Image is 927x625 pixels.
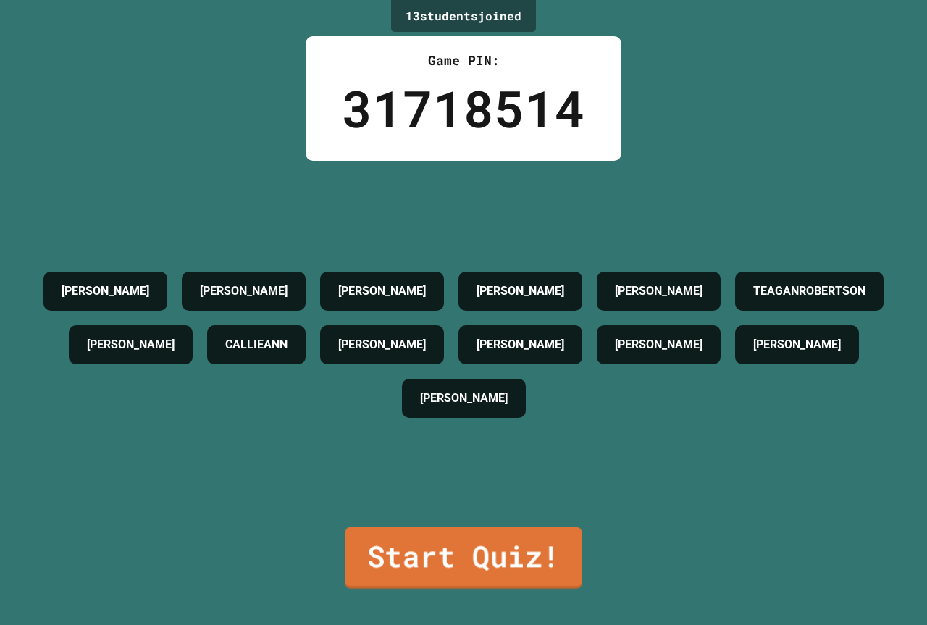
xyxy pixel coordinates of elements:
[345,527,582,589] a: Start Quiz!
[200,282,288,300] h4: [PERSON_NAME]
[477,336,564,353] h4: [PERSON_NAME]
[338,336,426,353] h4: [PERSON_NAME]
[615,336,702,353] h4: [PERSON_NAME]
[753,336,841,353] h4: [PERSON_NAME]
[342,70,585,146] div: 31718514
[342,51,585,70] div: Game PIN:
[477,282,564,300] h4: [PERSON_NAME]
[338,282,426,300] h4: [PERSON_NAME]
[225,336,288,353] h4: CALLIEANN
[87,336,175,353] h4: [PERSON_NAME]
[62,282,149,300] h4: [PERSON_NAME]
[753,282,865,300] h4: TEAGANROBERTSON
[615,282,702,300] h4: [PERSON_NAME]
[420,390,508,407] h4: [PERSON_NAME]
